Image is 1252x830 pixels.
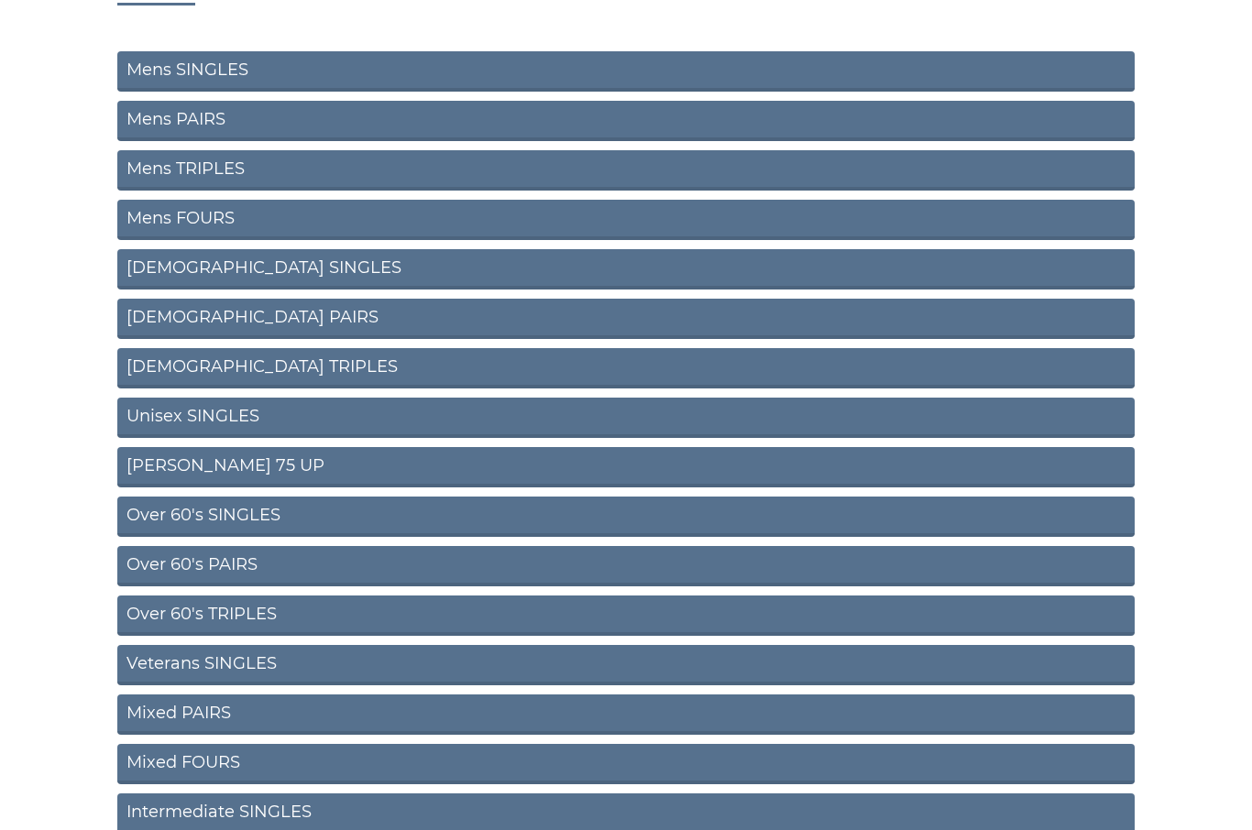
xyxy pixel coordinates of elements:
[117,645,1135,685] a: Veterans SINGLES
[117,447,1135,487] a: [PERSON_NAME] 75 UP
[117,150,1135,191] a: Mens TRIPLES
[117,398,1135,438] a: Unisex SINGLES
[117,546,1135,586] a: Over 60's PAIRS
[117,101,1135,141] a: Mens PAIRS
[117,249,1135,289] a: [DEMOGRAPHIC_DATA] SINGLES
[117,497,1135,537] a: Over 60's SINGLES
[117,595,1135,636] a: Over 60's TRIPLES
[117,694,1135,735] a: Mixed PAIRS
[117,51,1135,92] a: Mens SINGLES
[117,299,1135,339] a: [DEMOGRAPHIC_DATA] PAIRS
[117,744,1135,784] a: Mixed FOURS
[117,348,1135,388] a: [DEMOGRAPHIC_DATA] TRIPLES
[117,200,1135,240] a: Mens FOURS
